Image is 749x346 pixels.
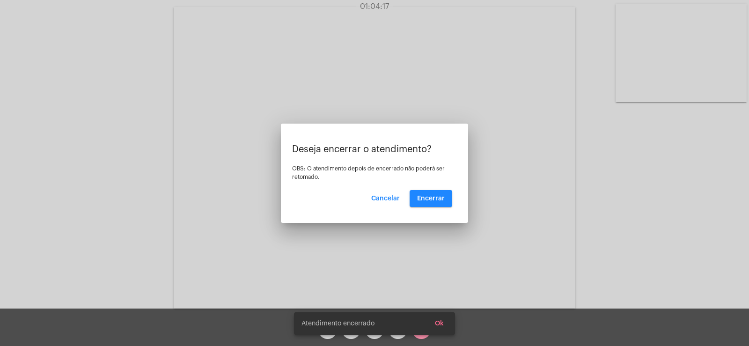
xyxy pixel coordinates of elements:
[292,144,457,155] p: Deseja encerrar o atendimento?
[417,195,445,202] span: Encerrar
[371,195,400,202] span: Cancelar
[292,166,445,180] span: OBS: O atendimento depois de encerrado não poderá ser retomado.
[435,320,444,327] span: Ok
[360,3,389,10] span: 01:04:17
[301,319,374,328] span: Atendimento encerrado
[364,190,407,207] button: Cancelar
[410,190,452,207] button: Encerrar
